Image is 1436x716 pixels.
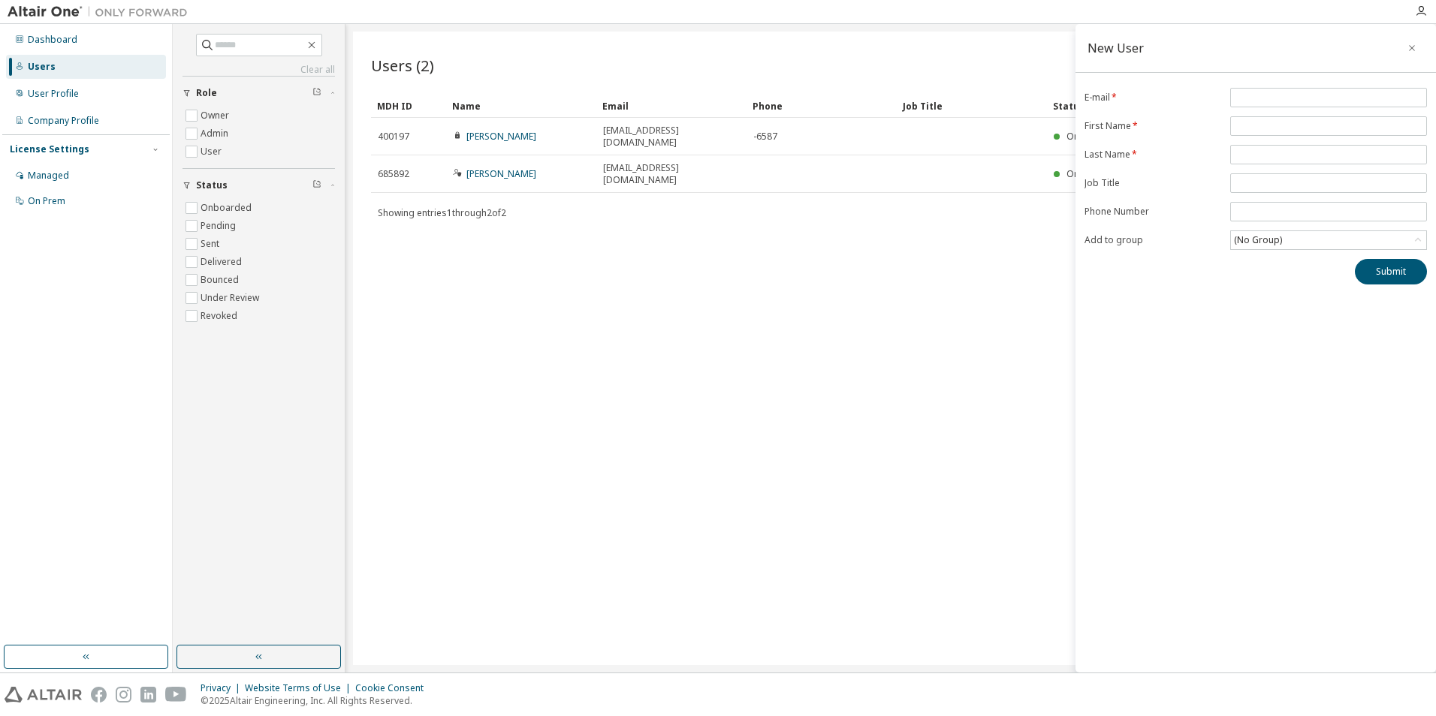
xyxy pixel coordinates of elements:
[28,115,99,127] div: Company Profile
[378,168,409,180] span: 685892
[201,271,242,289] label: Bounced
[201,235,222,253] label: Sent
[201,682,245,694] div: Privacy
[201,143,225,161] label: User
[466,167,536,180] a: [PERSON_NAME]
[91,687,107,702] img: facebook.svg
[602,94,741,118] div: Email
[603,125,740,149] span: [EMAIL_ADDRESS][DOMAIN_NAME]
[28,195,65,207] div: On Prem
[245,682,355,694] div: Website Terms of Use
[378,206,506,219] span: Showing entries 1 through 2 of 2
[183,64,335,76] a: Clear all
[1355,259,1427,284] button: Submit
[165,687,187,702] img: youtube.svg
[603,162,740,186] span: [EMAIL_ADDRESS][DOMAIN_NAME]
[201,694,433,707] p: © 2025 Altair Engineering, Inc. All Rights Reserved.
[28,61,56,73] div: Users
[196,87,217,99] span: Role
[466,130,536,143] a: [PERSON_NAME]
[196,179,228,191] span: Status
[28,34,77,46] div: Dashboard
[378,131,409,143] span: 400197
[1085,234,1221,246] label: Add to group
[201,199,255,217] label: Onboarded
[28,88,79,100] div: User Profile
[1085,177,1221,189] label: Job Title
[312,179,321,191] span: Clear filter
[377,94,440,118] div: MDH ID
[1066,130,1118,143] span: Onboarded
[183,169,335,202] button: Status
[1088,42,1144,54] div: New User
[452,94,590,118] div: Name
[5,687,82,702] img: altair_logo.svg
[1085,206,1221,218] label: Phone Number
[1085,92,1221,104] label: E-mail
[1085,149,1221,161] label: Last Name
[140,687,156,702] img: linkedin.svg
[201,307,240,325] label: Revoked
[8,5,195,20] img: Altair One
[116,687,131,702] img: instagram.svg
[183,77,335,110] button: Role
[201,107,232,125] label: Owner
[1066,167,1118,180] span: Onboarded
[1053,94,1332,118] div: Status
[753,94,891,118] div: Phone
[1232,232,1284,248] div: (No Group)
[1085,120,1221,132] label: First Name
[753,131,777,143] span: -6587
[28,170,69,182] div: Managed
[201,289,262,307] label: Under Review
[10,143,89,155] div: License Settings
[355,682,433,694] div: Cookie Consent
[312,87,321,99] span: Clear filter
[903,94,1041,118] div: Job Title
[201,217,239,235] label: Pending
[201,253,245,271] label: Delivered
[371,55,434,76] span: Users (2)
[1231,231,1426,249] div: (No Group)
[201,125,231,143] label: Admin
